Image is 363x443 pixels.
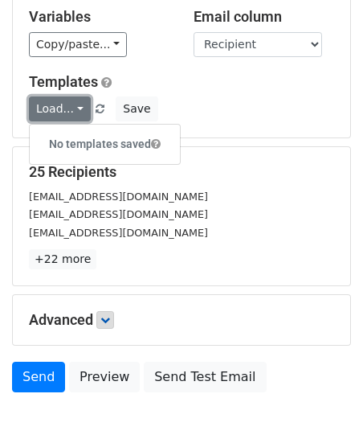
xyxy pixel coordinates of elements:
a: Send Test Email [144,362,266,392]
a: +22 more [29,249,96,269]
a: Copy/paste... [29,32,127,57]
small: [EMAIL_ADDRESS][DOMAIN_NAME] [29,227,208,239]
h5: Email column [194,8,334,26]
h5: Advanced [29,311,334,329]
button: Save [116,96,157,121]
h5: 25 Recipients [29,163,334,181]
a: Templates [29,73,98,90]
iframe: Chat Widget [283,366,363,443]
a: Preview [69,362,140,392]
a: Send [12,362,65,392]
a: Load... [29,96,91,121]
small: [EMAIL_ADDRESS][DOMAIN_NAME] [29,208,208,220]
h6: No templates saved [30,131,180,158]
small: [EMAIL_ADDRESS][DOMAIN_NAME] [29,191,208,203]
h5: Variables [29,8,169,26]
